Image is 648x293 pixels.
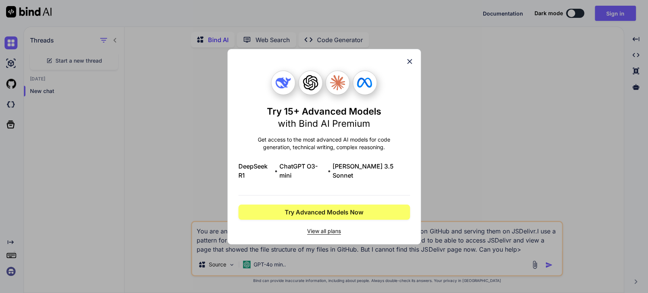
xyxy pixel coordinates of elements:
[333,162,410,180] span: [PERSON_NAME] 3.5 Sonnet
[279,162,326,180] span: ChatGPT O3-mini
[238,136,410,151] p: Get access to the most advanced AI models for code generation, technical writing, complex reasoning.
[285,208,363,217] span: Try Advanced Models Now
[328,166,331,175] span: •
[274,166,278,175] span: •
[276,75,291,90] img: Deepseek
[267,106,381,130] h1: Try 15+ Advanced Models
[238,227,410,235] span: View all plans
[238,162,273,180] span: DeepSeek R1
[238,205,410,220] button: Try Advanced Models Now
[278,118,370,129] span: with Bind AI Premium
